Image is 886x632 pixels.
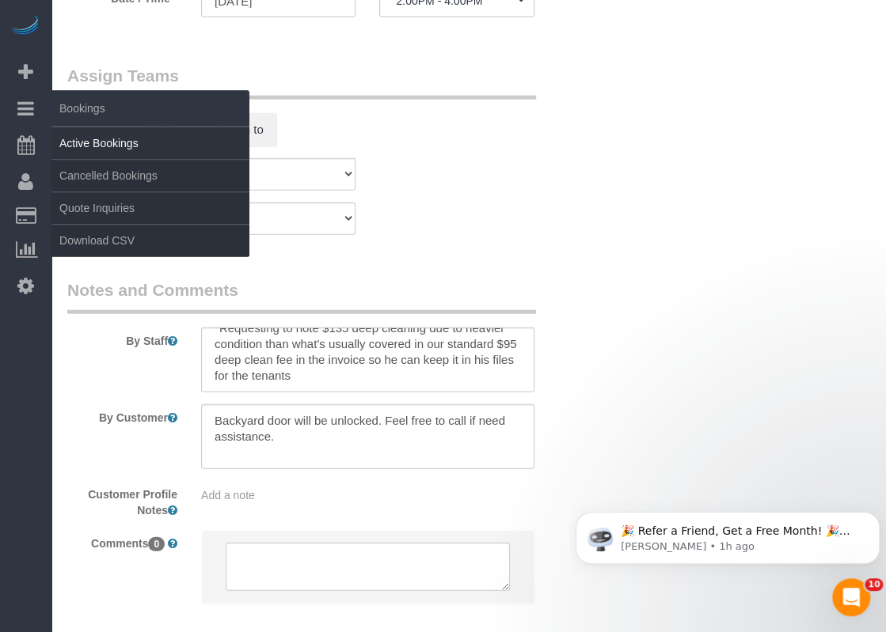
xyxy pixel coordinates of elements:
ul: Bookings [51,127,249,257]
a: Active Bookings [51,127,249,159]
span: Add a note [201,489,255,501]
span: Bookings [51,90,249,127]
a: Quote Inquiries [51,192,249,224]
label: Customer Profile Notes [55,481,189,518]
label: By Customer [55,404,189,426]
img: Automaid Logo [10,16,41,38]
span: 0 [148,537,165,551]
legend: Notes and Comments [67,278,536,314]
a: Cancelled Bookings [51,160,249,191]
iframe: Intercom notifications message [569,479,886,589]
span: 10 [865,578,883,591]
legend: Assign Teams [67,64,536,100]
label: Comments [55,530,189,551]
iframe: Intercom live chat [832,578,870,616]
a: Download CSV [51,225,249,256]
label: By Staff [55,327,189,349]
